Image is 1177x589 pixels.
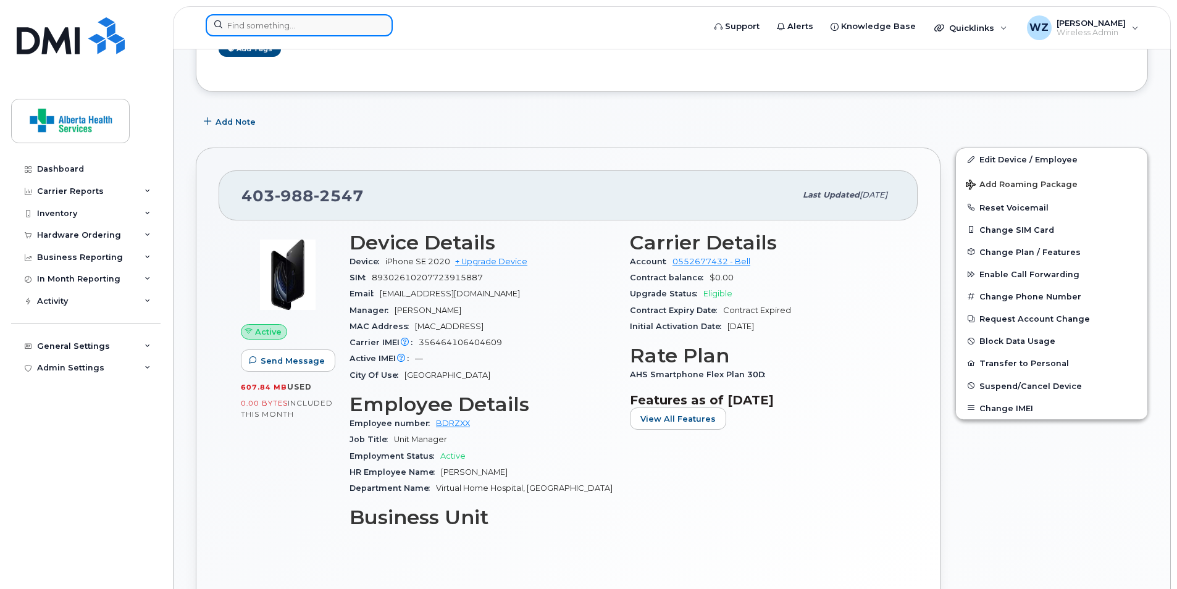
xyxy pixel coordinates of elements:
[385,257,450,266] span: iPhone SE 2020
[241,383,287,391] span: 607.84 MB
[372,273,483,282] span: 89302610207723915887
[350,322,415,331] span: MAC Address
[630,393,895,407] h3: Features as of [DATE]
[1057,28,1126,38] span: Wireless Admin
[822,14,924,39] a: Knowledge Base
[727,322,754,331] span: [DATE]
[803,190,860,199] span: Last updated
[241,398,333,419] span: included this month
[841,20,916,33] span: Knowledge Base
[380,289,520,298] span: [EMAIL_ADDRESS][DOMAIN_NAME]
[415,322,484,331] span: [MAC_ADDRESS]
[956,352,1147,374] button: Transfer to Personal
[630,322,727,331] span: Initial Activation Date
[630,407,726,430] button: View All Features
[350,451,440,461] span: Employment Status
[395,306,461,315] span: [PERSON_NAME]
[251,238,325,312] img: image20231002-3703462-2fle3a.jpeg
[287,382,312,391] span: used
[630,257,672,266] span: Account
[979,270,1079,279] span: Enable Call Forwarding
[419,338,502,347] span: 356464106404609
[241,186,364,205] span: 403
[241,349,335,372] button: Send Message
[350,467,441,477] span: HR Employee Name
[630,306,723,315] span: Contract Expiry Date
[956,219,1147,241] button: Change SIM Card
[979,247,1081,256] span: Change Plan / Features
[350,306,395,315] span: Manager
[350,289,380,298] span: Email
[440,451,466,461] span: Active
[672,257,750,266] a: 0552677432 - Bell
[1018,15,1147,40] div: Wei Zhou
[966,180,1078,191] span: Add Roaming Package
[1029,20,1049,35] span: WZ
[640,413,716,425] span: View All Features
[255,326,282,338] span: Active
[703,289,732,298] span: Eligible
[630,345,895,367] h3: Rate Plan
[956,196,1147,219] button: Reset Voicemail
[350,506,615,528] h3: Business Unit
[956,241,1147,263] button: Change Plan / Features
[196,111,266,133] button: Add Note
[723,306,791,315] span: Contract Expired
[860,190,887,199] span: [DATE]
[706,14,768,39] a: Support
[710,273,734,282] span: $0.00
[725,20,760,33] span: Support
[956,307,1147,330] button: Request Account Change
[350,232,615,254] h3: Device Details
[1057,18,1126,28] span: [PERSON_NAME]
[956,285,1147,307] button: Change Phone Number
[787,20,813,33] span: Alerts
[441,467,508,477] span: [PERSON_NAME]
[926,15,1016,40] div: Quicklinks
[630,289,703,298] span: Upgrade Status
[241,399,288,407] span: 0.00 Bytes
[436,483,613,493] span: Virtual Home Hospital, [GEOGRAPHIC_DATA]
[956,375,1147,397] button: Suspend/Cancel Device
[956,330,1147,352] button: Block Data Usage
[455,257,527,266] a: + Upgrade Device
[630,370,771,379] span: AHS Smartphone Flex Plan 30D
[350,435,394,444] span: Job Title
[350,483,436,493] span: Department Name
[314,186,364,205] span: 2547
[350,393,615,416] h3: Employee Details
[350,273,372,282] span: SIM
[394,435,447,444] span: Unit Manager
[956,263,1147,285] button: Enable Call Forwarding
[350,338,419,347] span: Carrier IMEI
[415,354,423,363] span: —
[956,148,1147,170] a: Edit Device / Employee
[350,370,404,380] span: City Of Use
[436,419,470,428] a: BDRZXX
[350,257,385,266] span: Device
[949,23,994,33] span: Quicklinks
[956,171,1147,196] button: Add Roaming Package
[768,14,822,39] a: Alerts
[630,232,895,254] h3: Carrier Details
[956,397,1147,419] button: Change IMEI
[261,355,325,367] span: Send Message
[206,14,393,36] input: Find something...
[979,381,1082,390] span: Suspend/Cancel Device
[275,186,314,205] span: 988
[216,116,256,128] span: Add Note
[350,419,436,428] span: Employee number
[630,273,710,282] span: Contract balance
[350,354,415,363] span: Active IMEI
[404,370,490,380] span: [GEOGRAPHIC_DATA]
